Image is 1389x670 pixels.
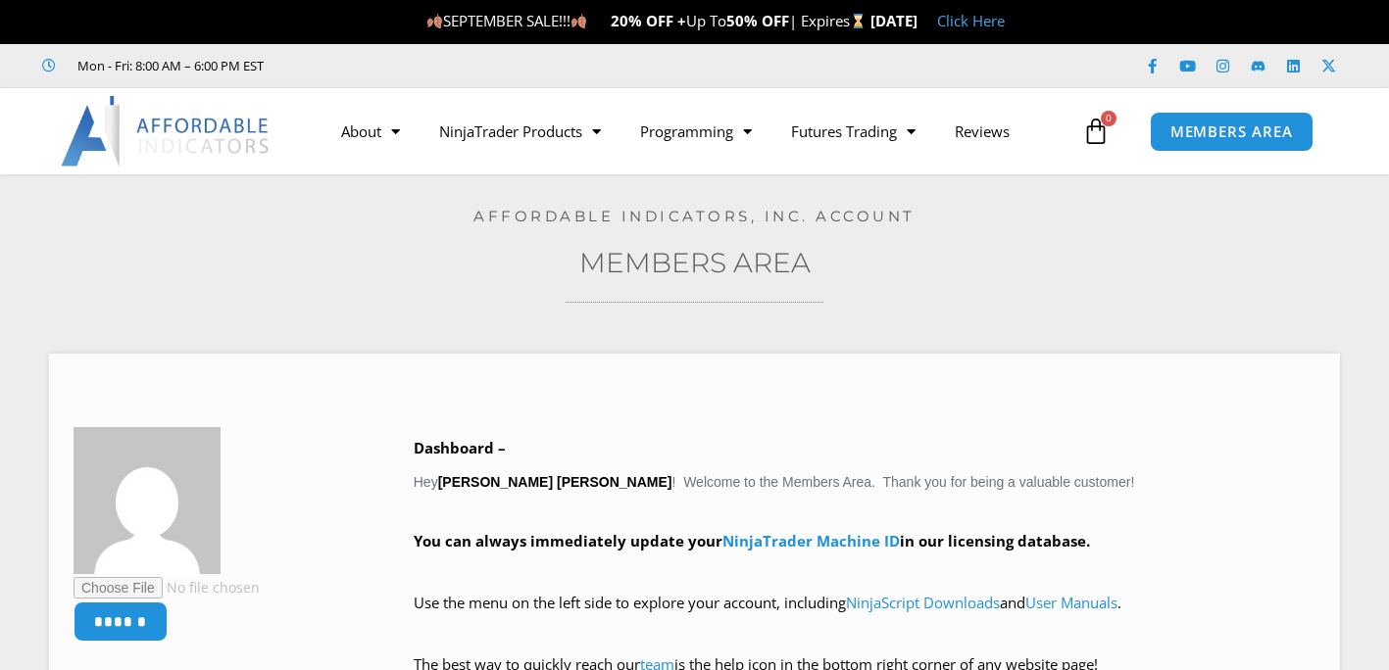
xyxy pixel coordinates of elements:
img: LogoAI | Affordable Indicators – NinjaTrader [61,96,272,167]
a: Click Here [937,11,1005,30]
a: Members Area [579,246,811,279]
a: MEMBERS AREA [1150,112,1314,152]
a: Programming [620,109,771,154]
a: User Manuals [1025,593,1117,612]
a: Reviews [935,109,1029,154]
p: Use the menu on the left side to explore your account, including and . [414,590,1315,645]
strong: You can always immediately update your in our licensing database. [414,531,1090,550]
img: ⌛ [851,14,866,28]
a: NinjaScript Downloads [846,593,1000,612]
a: NinjaTrader Products [420,109,620,154]
a: Futures Trading [771,109,935,154]
img: 11e03ce182757890d7e1f1cade354ff8f6e3fe1e781cd55dbc3abffc8ad2ba23 [74,427,221,574]
a: NinjaTrader Machine ID [722,531,900,550]
strong: [PERSON_NAME] [PERSON_NAME] [438,474,672,490]
nav: Menu [322,109,1077,154]
strong: [DATE] [870,11,918,30]
a: 0 [1053,103,1139,160]
img: 🍂 [571,14,586,28]
img: 🍂 [427,14,442,28]
a: Affordable Indicators, Inc. Account [473,207,916,225]
b: Dashboard – [414,438,506,457]
span: MEMBERS AREA [1170,124,1293,139]
span: 0 [1101,111,1116,126]
iframe: Customer reviews powered by Trustpilot [291,56,585,75]
strong: 20% OFF + [611,11,686,30]
a: About [322,109,420,154]
span: SEPTEMBER SALE!!! Up To | Expires [426,11,870,30]
strong: 50% OFF [726,11,789,30]
span: Mon - Fri: 8:00 AM – 6:00 PM EST [73,54,264,77]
